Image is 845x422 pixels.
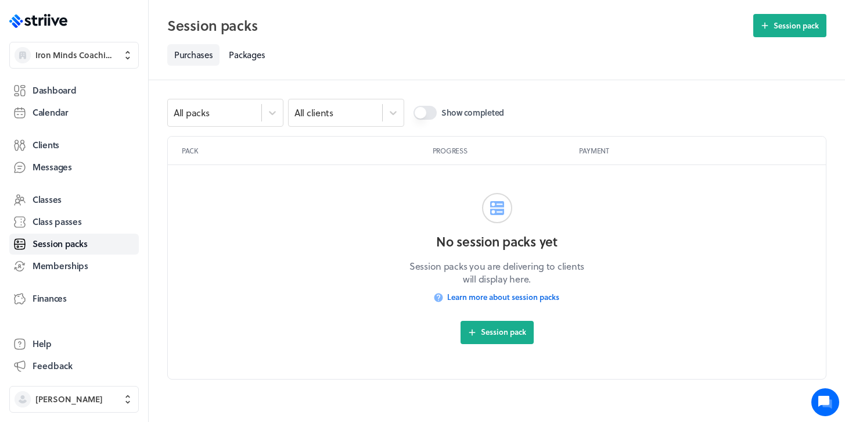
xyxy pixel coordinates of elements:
[9,386,139,413] button: [PERSON_NAME]
[433,146,574,155] p: Progress
[441,107,504,119] span: Show completed
[9,157,139,178] a: Messages
[9,288,139,309] a: Finances
[294,106,333,119] div: All clients
[413,106,437,120] button: Show completed
[811,388,839,416] iframe: gist-messenger-bubble-iframe
[167,14,746,37] h2: Session packs
[33,84,76,96] span: Dashboard
[9,234,139,255] a: Session packs
[42,52,190,66] h2: We're here to help. Ask us anything!
[447,292,559,302] span: Learn more about session packs
[33,338,52,350] span: Help
[174,106,209,119] div: All packs
[404,233,590,251] h2: No session packs yet
[434,286,559,309] a: Learn more about session packs
[9,189,139,210] a: Classes
[33,139,59,151] span: Clients
[42,29,190,46] h1: Hi [PERSON_NAME]
[579,146,812,155] p: Payment
[9,42,139,69] button: Iron Minds Coaching
[33,216,82,228] span: Class passes
[33,360,73,372] span: Feedback
[9,334,139,355] a: Help
[481,327,526,337] span: Session pack
[33,238,87,250] span: Session packs
[753,14,826,37] button: Session pack
[404,260,590,286] p: Session packs you are delivering to clients will display here.
[9,212,139,233] a: Class passes
[75,83,139,92] span: New conversation
[33,260,88,272] span: Memberships
[9,75,223,99] button: New conversation
[222,44,272,66] a: Packages
[167,44,220,66] a: Purchases
[167,44,826,66] nav: Tabs
[35,394,103,405] span: [PERSON_NAME]
[25,141,216,164] input: Search articles
[182,146,428,155] p: Pack
[33,106,69,119] span: Calendar
[33,194,62,206] span: Classes
[774,20,819,31] span: Session pack
[9,135,139,156] a: Clients
[9,80,139,101] a: Dashboard
[9,356,139,377] button: Feedback
[33,292,67,305] span: Finances
[33,161,72,173] span: Messages
[35,49,115,61] span: Iron Minds Coaching
[7,121,225,135] p: Find an answer quickly
[9,256,139,277] a: Memberships
[9,102,139,123] a: Calendar
[461,321,534,344] button: Session pack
